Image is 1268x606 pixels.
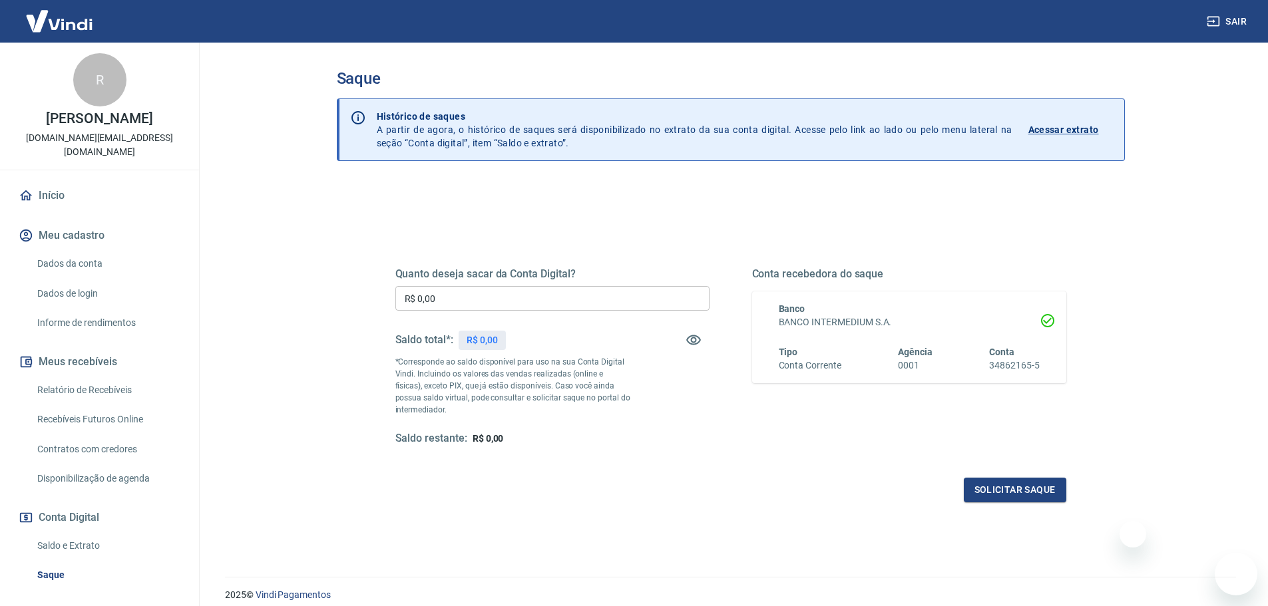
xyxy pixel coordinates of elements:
[1028,110,1114,150] a: Acessar extrato
[395,333,453,347] h5: Saldo total*:
[964,478,1066,502] button: Solicitar saque
[32,436,183,463] a: Contratos com credores
[73,53,126,106] div: R
[32,377,183,404] a: Relatório de Recebíveis
[752,267,1066,281] h5: Conta recebedora do saque
[16,503,183,532] button: Conta Digital
[779,315,1040,329] h6: BANCO INTERMEDIUM S.A.
[989,359,1040,373] h6: 34862165-5
[898,347,933,357] span: Agência
[11,131,188,159] p: [DOMAIN_NAME][EMAIL_ADDRESS][DOMAIN_NAME]
[1204,9,1252,34] button: Sair
[32,280,183,307] a: Dados de login
[473,433,504,444] span: R$ 0,00
[779,347,798,357] span: Tipo
[225,588,1236,602] p: 2025 ©
[32,250,183,277] a: Dados da conta
[779,303,805,314] span: Banco
[395,267,710,281] h5: Quanto deseja sacar da Conta Digital?
[16,181,183,210] a: Início
[32,561,183,589] a: Saque
[256,589,331,600] a: Vindi Pagamentos
[395,356,631,416] p: *Corresponde ao saldo disponível para uso na sua Conta Digital Vindi. Incluindo os valores das ve...
[32,309,183,337] a: Informe de rendimentos
[377,110,1012,150] p: A partir de agora, o histórico de saques será disponibilizado no extrato da sua conta digital. Ac...
[16,347,183,377] button: Meus recebíveis
[32,406,183,433] a: Recebíveis Futuros Online
[377,110,1012,123] p: Histórico de saques
[337,69,1125,88] h3: Saque
[989,347,1014,357] span: Conta
[467,333,498,347] p: R$ 0,00
[1028,123,1099,136] p: Acessar extrato
[779,359,841,373] h6: Conta Corrente
[898,359,933,373] h6: 0001
[1120,521,1146,547] iframe: Fechar mensagem
[16,1,103,41] img: Vindi
[32,532,183,559] a: Saldo e Extrato
[32,465,183,492] a: Disponibilização de agenda
[395,432,467,446] h5: Saldo restante:
[46,112,152,126] p: [PERSON_NAME]
[16,221,183,250] button: Meu cadastro
[1215,553,1257,595] iframe: Botão para abrir a janela de mensagens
